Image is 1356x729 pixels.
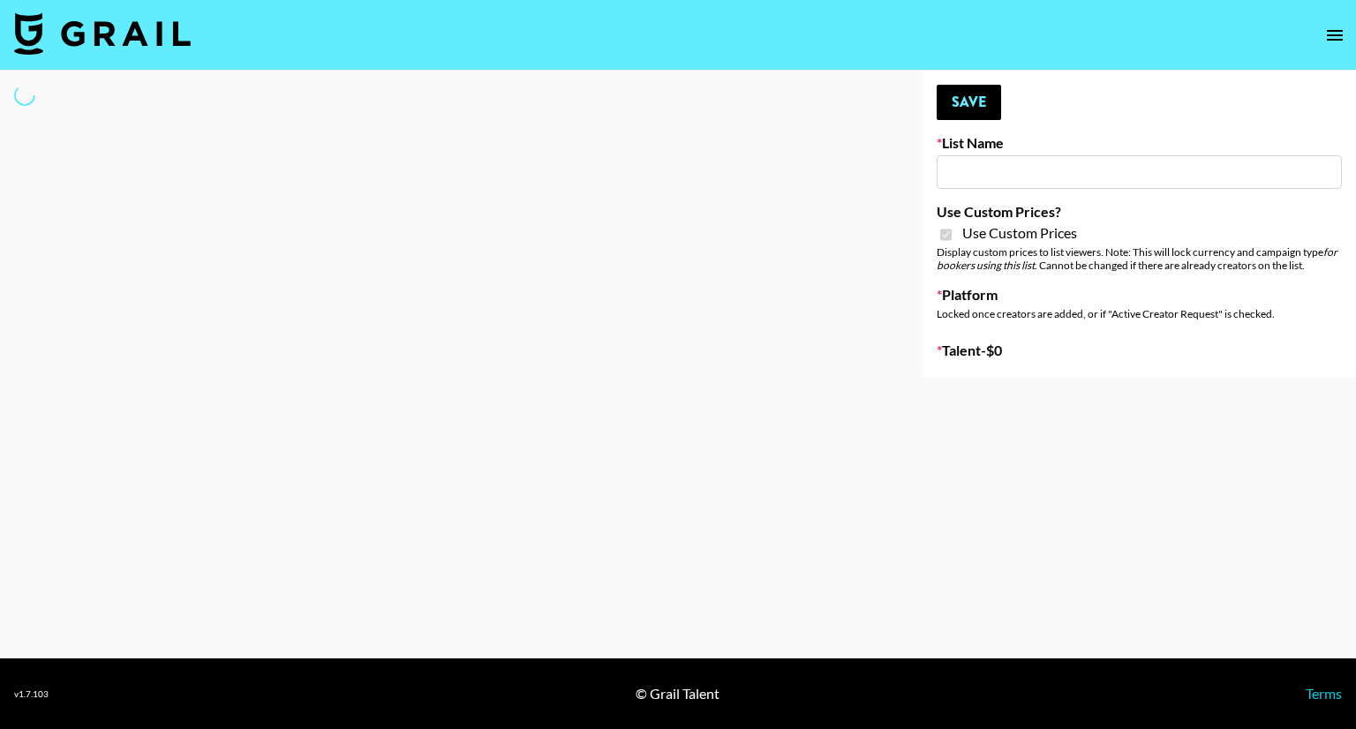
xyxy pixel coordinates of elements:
[937,245,1337,272] em: for bookers using this list
[962,224,1077,242] span: Use Custom Prices
[937,286,1342,304] label: Platform
[937,134,1342,152] label: List Name
[937,203,1342,221] label: Use Custom Prices?
[14,688,49,700] div: v 1.7.103
[937,85,1001,120] button: Save
[1306,685,1342,702] a: Terms
[937,342,1342,359] label: Talent - $ 0
[14,12,191,55] img: Grail Talent
[1317,18,1352,53] button: open drawer
[636,685,719,703] div: © Grail Talent
[937,245,1342,272] div: Display custom prices to list viewers. Note: This will lock currency and campaign type . Cannot b...
[937,307,1342,320] div: Locked once creators are added, or if "Active Creator Request" is checked.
